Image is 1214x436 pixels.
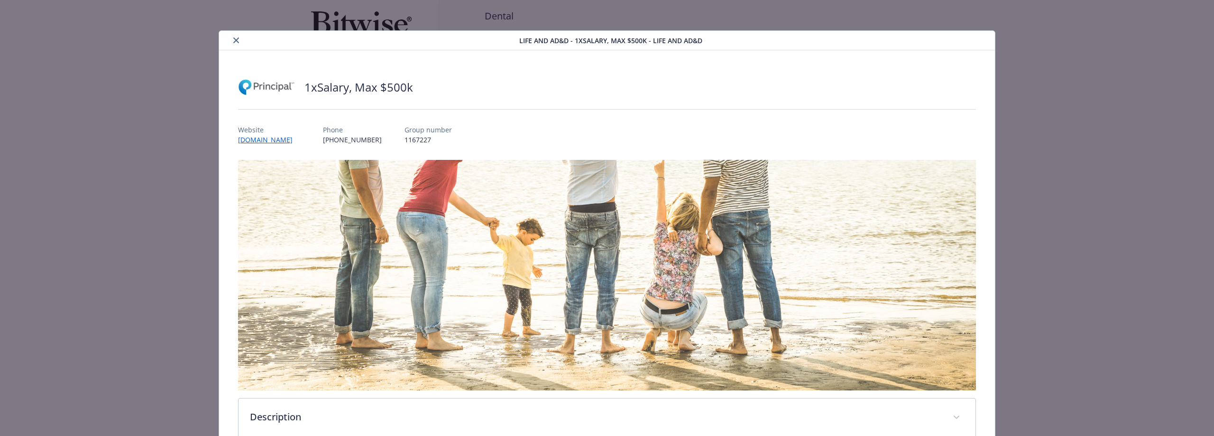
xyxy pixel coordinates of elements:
[405,135,452,145] p: 1167227
[238,160,976,390] img: banner
[230,35,242,46] button: close
[238,125,300,135] p: Website
[519,36,702,46] span: Life and AD&D - 1xSalary, Max $500k - Life and AD&D
[238,135,300,144] a: [DOMAIN_NAME]
[250,410,941,424] p: Description
[304,79,413,95] h2: 1xSalary, Max $500k
[323,135,382,145] p: [PHONE_NUMBER]
[405,125,452,135] p: Group number
[238,73,295,102] img: Principal Financial Group Inc
[323,125,382,135] p: Phone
